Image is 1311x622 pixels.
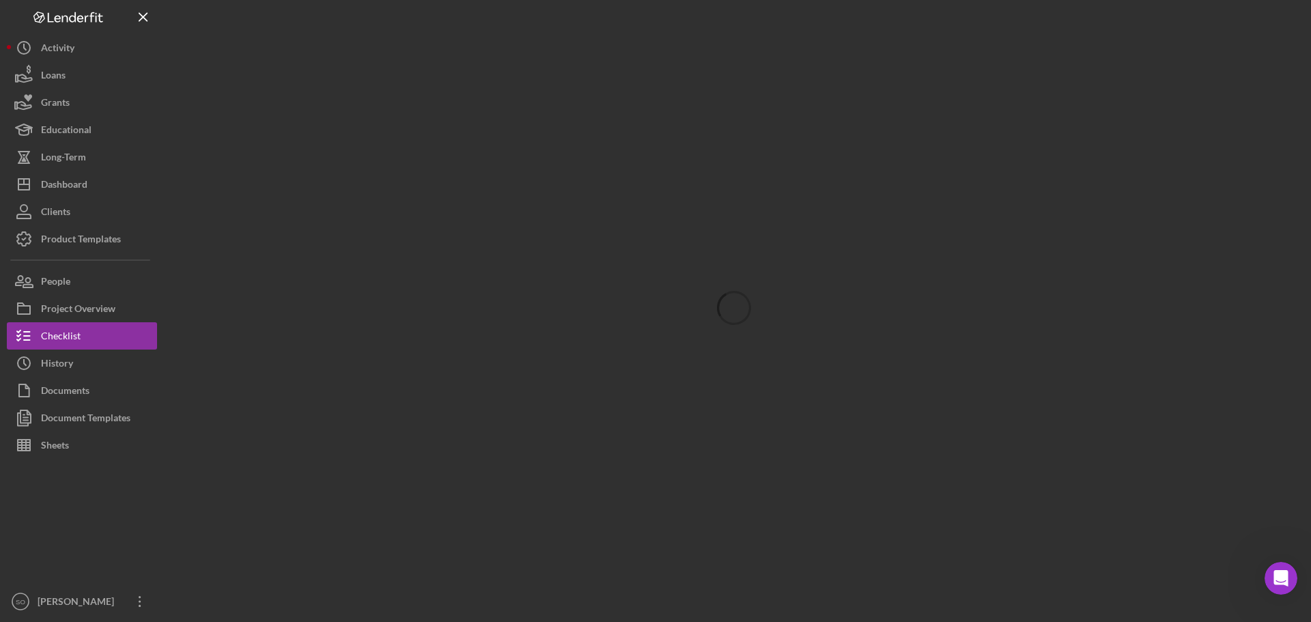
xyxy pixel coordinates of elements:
div: Dashboard [41,171,87,201]
button: SO[PERSON_NAME] [7,588,157,615]
div: [PERSON_NAME] [34,588,123,619]
div: Sheets [41,432,69,462]
div: Clients [41,198,70,229]
div: People [41,268,70,298]
div: Loans [41,61,66,92]
iframe: Intercom live chat [1265,562,1297,595]
button: Loans [7,61,157,89]
button: Product Templates [7,225,157,253]
button: Dashboard [7,171,157,198]
div: Educational [41,116,91,147]
button: go back [9,5,35,31]
button: Checklist [7,322,157,350]
button: Collapse window [410,5,436,31]
button: Sheets [7,432,157,459]
button: People [7,268,157,295]
button: Activity [7,34,157,61]
button: Grants [7,89,157,116]
div: Activity [41,34,74,65]
div: Grants [41,89,70,119]
button: Project Overview [7,295,157,322]
div: Documents [41,377,89,408]
button: History [7,350,157,377]
button: Documents [7,377,157,404]
div: Close [436,5,461,30]
div: Project Overview [41,295,115,326]
div: Checklist [41,322,81,353]
div: Long-Term [41,143,86,174]
div: History [41,350,73,380]
button: Long-Term [7,143,157,171]
button: Clients [7,198,157,225]
div: Product Templates [41,225,121,256]
button: Educational [7,116,157,143]
div: Document Templates [41,404,130,435]
button: Document Templates [7,404,157,432]
text: SO [16,598,25,606]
